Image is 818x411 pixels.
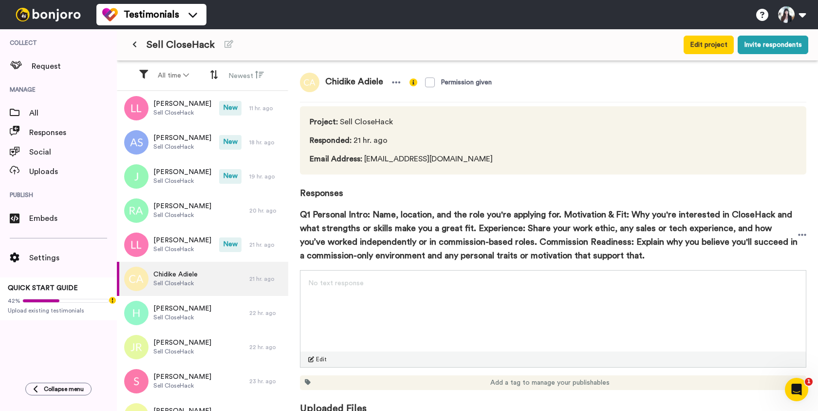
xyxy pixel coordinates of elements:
span: New [219,237,242,252]
div: 22 hr. ago [249,343,283,351]
img: bj-logo-header-white.svg [12,8,85,21]
span: New [219,169,242,184]
span: [PERSON_NAME] [153,201,211,211]
img: as.png [124,130,149,155]
div: 20 hr. ago [249,207,283,215]
img: tm-color.svg [102,7,118,22]
span: 21 hr. ago [310,135,493,146]
span: QUICK START GUIDE [8,285,78,292]
span: No text response [308,280,364,287]
span: Responses [29,127,117,138]
span: Sell CloseHack [310,116,493,128]
span: [PERSON_NAME] [153,372,211,382]
img: ra.png [124,198,149,223]
span: Email Address : [310,155,362,163]
span: Uploads [29,166,117,177]
span: [PERSON_NAME] [153,99,211,109]
span: Sell CloseHack [153,245,211,253]
span: 42% [8,297,20,305]
span: Settings [29,252,117,264]
span: Sell CloseHack [153,109,211,117]
iframe: Intercom live chat [785,378,808,401]
div: 23 hr. ago [249,377,283,385]
span: New [219,135,242,150]
span: Edit [316,355,327,363]
img: s.png [124,369,149,393]
img: ca.png [124,267,149,291]
span: Sell CloseHack [153,279,198,287]
div: 21 hr. ago [249,241,283,249]
span: Project : [310,118,338,126]
a: [PERSON_NAME]Sell CloseHack23 hr. ago [117,364,288,398]
span: Sell CloseHack [153,177,211,185]
span: [PERSON_NAME] [153,338,211,348]
span: Add a tag to manage your publishables [490,378,610,388]
span: All [29,107,117,119]
span: Sell CloseHack [153,313,211,321]
img: j.png [124,164,149,189]
a: [PERSON_NAME]Sell CloseHack22 hr. ago [117,296,288,330]
div: 11 hr. ago [249,104,283,112]
img: h.png [124,301,149,325]
a: [PERSON_NAME]Sell CloseHackNew19 hr. ago [117,159,288,194]
span: Chidike Adiele [153,270,198,279]
span: Sell CloseHack [153,348,211,355]
span: 1 [805,378,813,386]
a: [PERSON_NAME]Sell CloseHack22 hr. ago [117,330,288,364]
div: Tooltip anchor [108,296,117,305]
span: Q1 Personal Intro: Name, location, and the role you're applying for. Motivation & Fit: Why you're... [300,208,798,262]
div: 21 hr. ago [249,275,283,283]
span: [PERSON_NAME] [153,304,211,313]
span: Sell CloseHack [153,382,211,390]
button: Collapse menu [25,383,92,395]
img: ll.png [124,96,149,120]
img: ca.png [300,73,319,92]
span: [EMAIL_ADDRESS][DOMAIN_NAME] [310,153,493,165]
a: [PERSON_NAME]Sell CloseHackNew21 hr. ago [117,228,288,262]
img: ll.png [124,233,149,257]
span: Request [32,60,117,72]
div: Permission given [441,78,492,87]
span: Sell CloseHack [147,38,215,52]
span: Responses [300,175,806,200]
span: Sell CloseHack [153,143,211,151]
div: 22 hr. ago [249,309,283,317]
div: 19 hr. ago [249,173,283,180]
img: info-yellow.svg [409,78,417,86]
span: [PERSON_NAME] [153,133,211,143]
span: Collapse menu [44,385,84,393]
span: New [219,101,242,116]
span: Chidike Adiele [319,73,389,92]
button: Invite respondents [738,36,808,54]
div: 18 hr. ago [249,138,283,146]
a: [PERSON_NAME]Sell CloseHackNew18 hr. ago [117,125,288,159]
img: jr.png [124,335,149,359]
span: [PERSON_NAME] [153,167,211,177]
button: Newest [223,66,270,85]
span: [PERSON_NAME] [153,235,211,245]
span: Testimonials [124,8,179,21]
a: Chidike AdieleSell CloseHack21 hr. ago [117,262,288,296]
span: Upload existing testimonials [8,307,109,314]
span: Responded : [310,137,352,144]
button: Edit project [684,36,734,54]
span: Embeds [29,213,117,224]
a: [PERSON_NAME]Sell CloseHack20 hr. ago [117,194,288,228]
a: [PERSON_NAME]Sell CloseHackNew11 hr. ago [117,91,288,125]
span: Sell CloseHack [153,211,211,219]
span: Social [29,146,117,158]
button: All time [152,67,195,84]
